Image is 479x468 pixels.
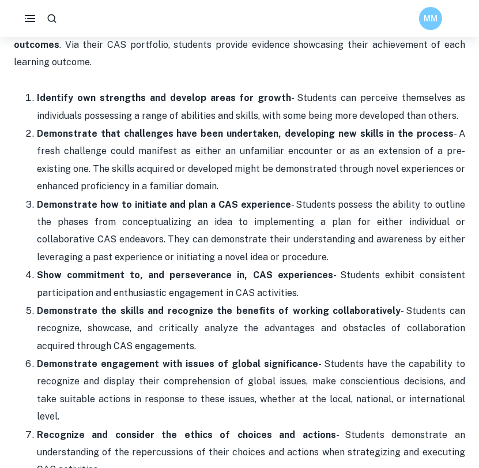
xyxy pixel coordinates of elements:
[37,89,465,125] p: - Students can perceive themselves as individuals possessing a range of abilities and skills, wit...
[37,269,333,280] strong: Show commitment to, and perseverance in, CAS experiences
[37,429,336,440] strong: Recognize and consider the ethics of choices and actions
[424,12,437,25] h6: MM
[37,267,465,302] p: - Students exhibit consistent participation and enthusiastic engagement in CAS activities.
[37,302,465,355] p: - Students can recognize, showcase, and critically analyze the advantages and obstacles of collab...
[37,196,465,267] p: - Students possess the ability to outline the phases from conceptualizing an idea to implementing...
[37,128,454,139] strong: Demonstrate that challenges have been undertaken, developing new skills in the process
[37,355,465,426] p: - Students have the capability to recognize and display their comprehension of global issues, mak...
[37,92,291,103] strong: Identify own strengths and develop areas for growth
[14,1,465,89] p: Fulfillment of Creativity Activity Service requires from students to attain the . Via their CAS p...
[37,199,291,210] strong: Demonstrate how to initiate and plan a CAS experience
[419,7,442,30] button: MM
[37,358,319,369] strong: Demonstrate engagement with issues of global significance
[37,305,401,316] strong: Demonstrate the skills and recognize the benefits of working collaboratively
[37,125,465,196] p: - A fresh challenge could manifest as either an unfamiliar encounter or as an extension of a pre-...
